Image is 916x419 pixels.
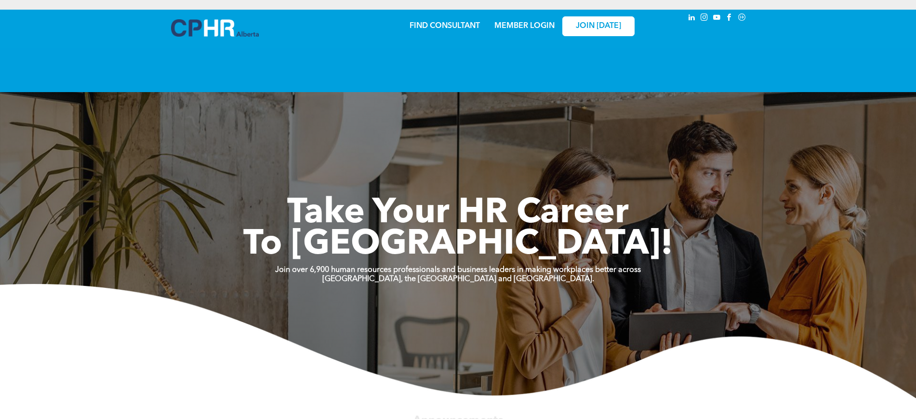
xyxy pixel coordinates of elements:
[576,22,621,31] span: JOIN [DATE]
[687,12,697,25] a: linkedin
[243,228,673,262] span: To [GEOGRAPHIC_DATA]!
[737,12,747,25] a: Social network
[494,22,555,30] a: MEMBER LOGIN
[562,16,635,36] a: JOIN [DATE]
[287,196,629,231] span: Take Your HR Career
[699,12,710,25] a: instagram
[410,22,480,30] a: FIND CONSULTANT
[275,266,641,274] strong: Join over 6,900 human resources professionals and business leaders in making workplaces better ac...
[171,19,259,37] img: A blue and white logo for cp alberta
[724,12,735,25] a: facebook
[712,12,722,25] a: youtube
[322,275,594,283] strong: [GEOGRAPHIC_DATA], the [GEOGRAPHIC_DATA] and [GEOGRAPHIC_DATA].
